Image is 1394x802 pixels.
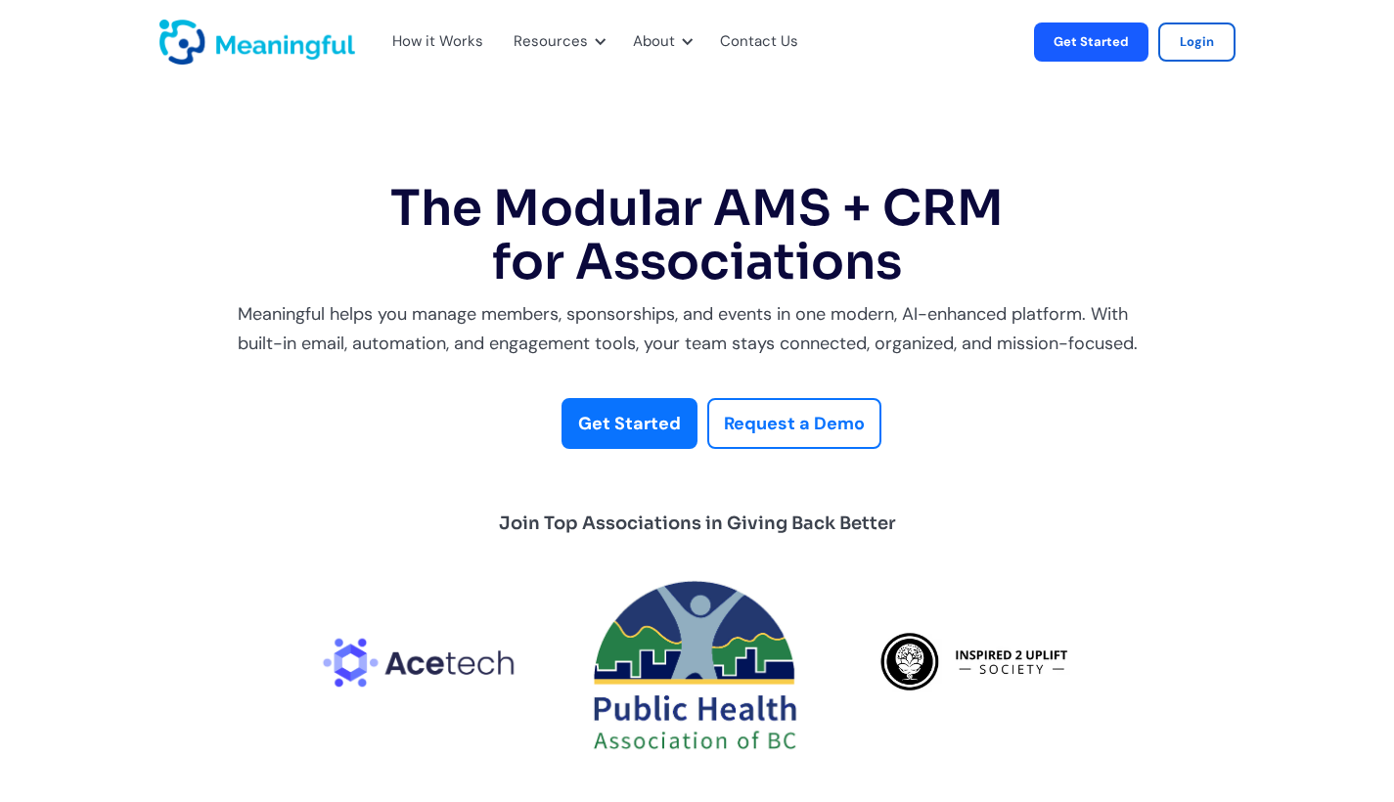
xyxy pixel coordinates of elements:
strong: Get Started [578,412,681,435]
a: Contact Us [720,29,798,55]
a: How it Works [392,29,469,55]
div: Resources [514,29,588,55]
a: Request a Demo [707,398,881,450]
a: Get Started [1034,22,1148,62]
div: About [621,10,698,74]
a: Get Started [562,398,697,450]
strong: Request a Demo [724,412,865,435]
div: About [633,29,675,55]
h1: The Modular AMS + CRM for Associations [238,182,1157,290]
div: Meaningful helps you manage members, sponsorships, and events in one modern, AI-enhanced platform... [238,299,1157,359]
div: Resources [502,10,611,74]
div: How it Works [392,29,483,55]
div: How it Works [381,10,492,74]
a: home [159,20,208,65]
a: Login [1158,22,1236,62]
div: Contact Us [708,10,822,74]
div: Join Top Associations in Giving Back Better [499,508,896,539]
